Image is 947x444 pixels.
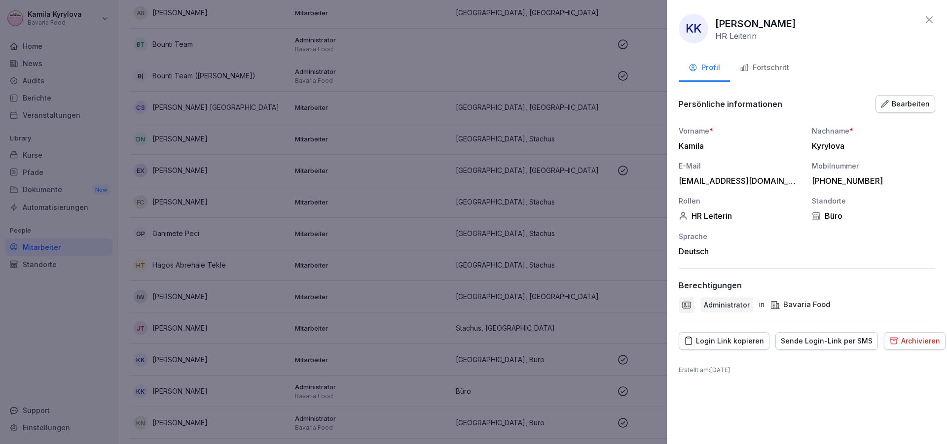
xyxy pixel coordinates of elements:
p: in [759,299,765,310]
p: Erstellt am : [DATE] [679,366,935,375]
div: Profil [689,62,720,73]
div: Bearbeiten [881,99,930,109]
button: Profil [679,55,730,82]
div: Standorte [812,196,935,206]
div: Kyrylova [812,141,930,151]
div: [PHONE_NUMBER] [812,176,930,186]
div: Fortschritt [740,62,789,73]
div: Rollen [679,196,802,206]
p: HR Leiterin [715,31,757,41]
button: Login Link kopieren [679,332,769,350]
div: HR Leiterin [679,211,802,221]
div: Nachname [812,126,935,136]
div: Mobilnummer [812,161,935,171]
div: Kamila [679,141,797,151]
div: Büro [812,211,935,221]
div: KK [679,14,708,43]
div: Login Link kopieren [684,336,764,346]
div: [EMAIL_ADDRESS][DOMAIN_NAME] [679,176,797,186]
div: Archivieren [889,336,940,346]
button: Bearbeiten [875,95,935,113]
button: Fortschritt [730,55,799,82]
p: Berechtigungen [679,280,742,290]
div: Bavaria Food [770,299,831,310]
button: Archivieren [884,332,946,350]
p: [PERSON_NAME] [715,16,796,31]
div: E-Mail [679,161,802,171]
div: Deutsch [679,246,802,256]
button: Sende Login-Link per SMS [775,332,878,350]
p: Persönliche informationen [679,99,782,109]
div: Vorname [679,126,802,136]
div: Sprache [679,231,802,241]
p: Administrator [704,300,750,310]
div: Sende Login-Link per SMS [781,336,873,346]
